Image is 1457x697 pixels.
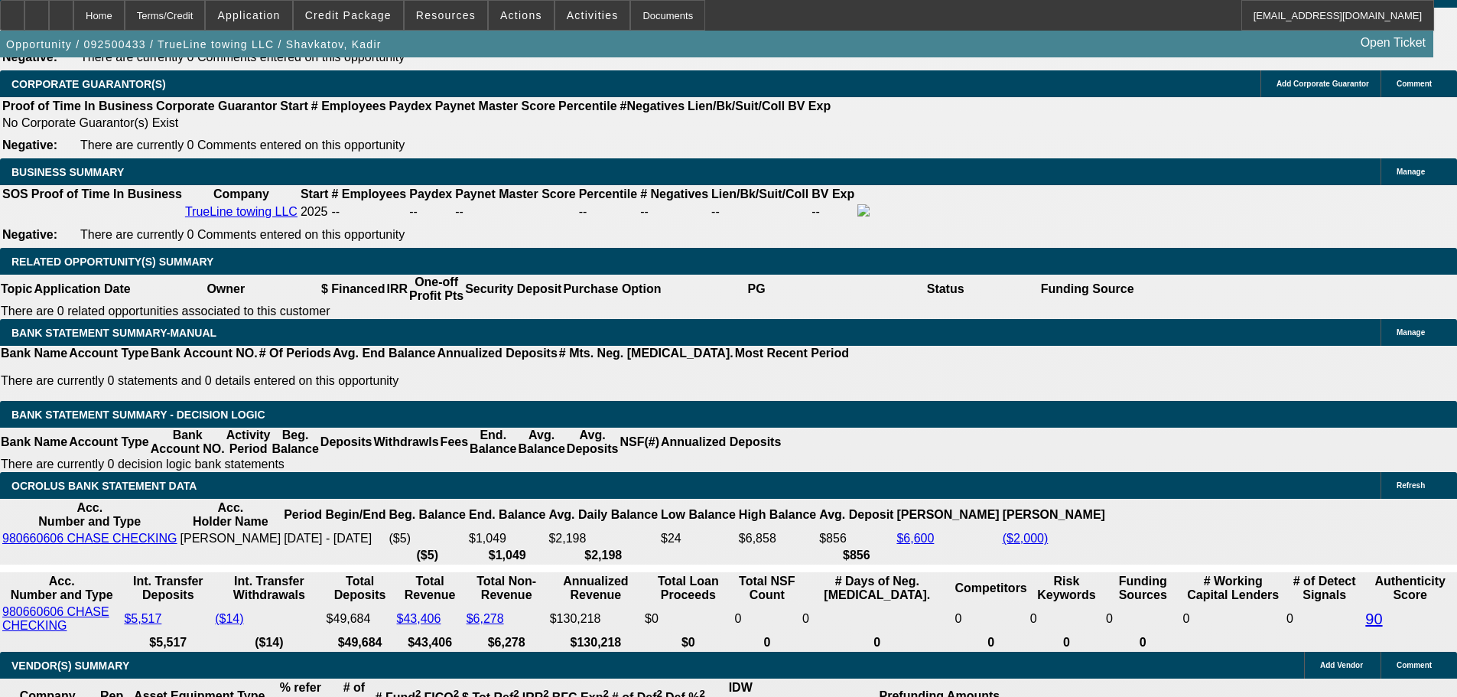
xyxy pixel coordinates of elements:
[489,1,554,30] button: Actions
[1105,574,1180,603] th: Funding Sources
[1397,80,1432,88] span: Comment
[802,604,952,633] td: 0
[294,1,403,30] button: Credit Package
[1105,604,1180,633] td: 0
[408,275,464,304] th: One-off Profit Pts
[1397,328,1425,337] span: Manage
[517,428,565,457] th: Avg. Balance
[738,500,817,529] th: High Balance
[468,548,546,563] th: $1,049
[620,99,685,112] b: #Negatives
[619,428,660,457] th: NSF(#)
[123,635,213,650] th: $5,517
[818,531,894,546] td: $856
[811,187,854,200] b: BV Exp
[283,531,386,546] td: [DATE] - [DATE]
[405,1,487,30] button: Resources
[217,9,280,21] span: Application
[788,99,831,112] b: BV Exp
[466,574,548,603] th: Total Non-Revenue
[955,604,1028,633] td: 0
[305,9,392,21] span: Credit Package
[331,187,406,200] b: # Employees
[280,99,307,112] b: Start
[466,635,548,650] th: $6,278
[1286,574,1363,603] th: # of Detect Signals
[11,660,129,672] span: VENDOR(S) SUMMARY
[409,187,452,200] b: Paydex
[1397,168,1425,176] span: Manage
[464,275,562,304] th: Security Deposit
[562,275,662,304] th: Purchase Option
[11,166,124,178] span: BUSINESS SUMMARY
[331,205,340,218] span: --
[206,1,291,30] button: Application
[857,204,870,217] img: facebook-icon.png
[156,99,277,112] b: Corporate Guarantor
[11,409,265,421] span: Bank Statement Summary - Decision Logic
[468,500,546,529] th: End. Balance
[548,500,659,529] th: Avg. Daily Balance
[300,204,329,220] td: 2025
[660,531,737,546] td: $24
[640,205,708,219] div: --
[320,275,386,304] th: $ Financed
[435,99,555,112] b: Paynet Master Score
[734,635,801,650] th: 0
[1397,481,1425,490] span: Refresh
[396,635,464,650] th: $43,406
[1002,500,1106,529] th: [PERSON_NAME]
[213,187,269,200] b: Company
[68,346,150,361] th: Account Type
[389,531,467,546] td: ($5)
[734,346,850,361] th: Most Recent Period
[2,116,837,131] td: No Corporate Guarantor(s) Exist
[644,635,732,650] th: $0
[734,574,801,603] th: Sum of the Total NSF Count and Total Overdraft Fee Count from Ocrolus
[1182,574,1284,603] th: # Working Capital Lenders
[416,9,476,21] span: Resources
[1277,80,1369,88] span: Add Corporate Guarantor
[660,428,782,457] th: Annualized Deposits
[2,500,178,529] th: Acc. Number and Type
[549,635,642,650] th: $130,218
[1029,604,1104,633] td: 0
[389,548,467,563] th: ($5)
[500,9,542,21] span: Actions
[385,275,408,304] th: IRR
[1365,611,1382,627] a: 90
[132,275,320,304] th: Owner
[180,531,282,546] td: [PERSON_NAME]
[123,574,213,603] th: Int. Transfer Deposits
[2,605,109,632] a: 980660606 CHASE CHECKING
[1397,661,1432,669] span: Comment
[259,346,332,361] th: # Of Periods
[80,228,405,241] span: There are currently 0 Comments entered on this opportunity
[896,500,1000,529] th: [PERSON_NAME]
[1182,612,1189,625] span: 0
[469,428,517,457] th: End. Balance
[1029,635,1104,650] th: 0
[550,612,642,626] div: $130,218
[326,635,395,650] th: $49,684
[2,532,177,545] a: 980660606 CHASE CHECKING
[31,187,183,202] th: Proof of Time In Business
[2,574,122,603] th: Acc. Number and Type
[1029,574,1104,603] th: Risk Keywords
[558,346,734,361] th: # Mts. Neg. [MEDICAL_DATA].
[2,138,57,151] b: Negative:
[397,612,441,625] a: $43,406
[33,275,131,304] th: Application Date
[1003,532,1049,545] a: ($2,000)
[818,500,894,529] th: Avg. Deposit
[271,428,319,457] th: Beg. Balance
[1040,275,1135,304] th: Funding Source
[1286,604,1363,633] td: 0
[283,500,386,529] th: Period Begin/End
[468,531,546,546] td: $1,049
[440,428,469,457] th: Fees
[2,187,29,202] th: SOS
[180,500,282,529] th: Acc. Holder Name
[548,531,659,546] td: $2,198
[214,635,324,650] th: ($14)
